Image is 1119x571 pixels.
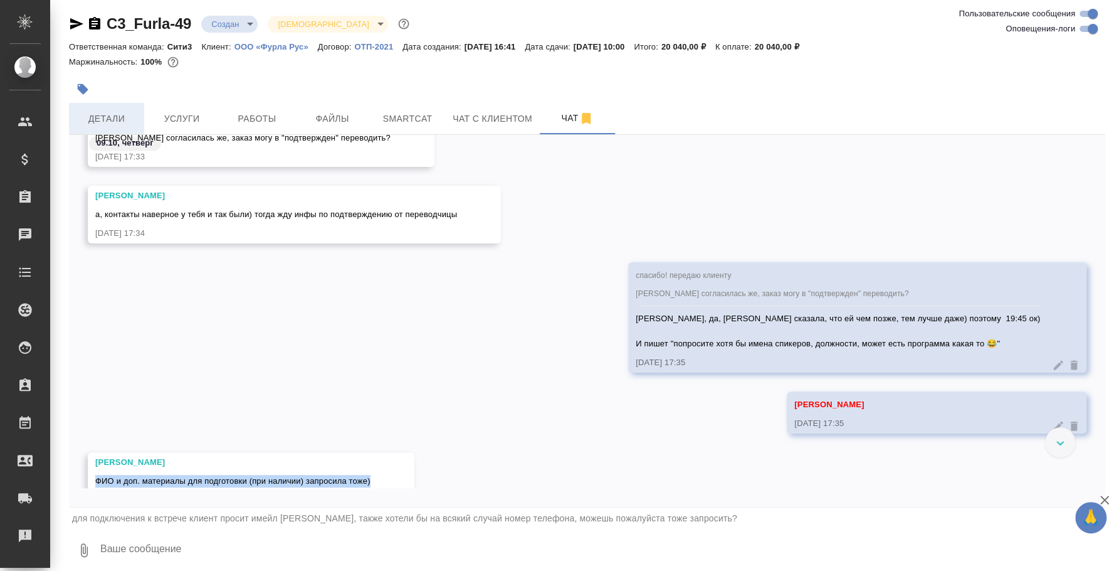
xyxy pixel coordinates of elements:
[794,417,1043,430] div: [DATE] 17:35
[1075,502,1106,533] button: 🙏
[794,400,864,409] span: [PERSON_NAME]
[636,356,1043,369] div: [DATE] 17:35
[959,8,1075,20] span: Пользовательские сообщения
[377,111,438,127] span: Smartcat
[107,15,191,32] a: C3_Furla-49
[95,227,457,240] div: [DATE] 17:34
[69,57,140,67] p: Маржинальность:
[1006,23,1075,35] span: Оповещения-логи
[69,16,84,31] button: Скопировать ссылку для ЯМессенджера
[95,476,370,486] span: ФИО и доп. материалы для подготовки (при наличии) запросила тоже)
[354,41,402,51] a: ОТП-2021
[95,189,457,202] div: [PERSON_NAME]
[69,42,167,51] p: Ответственная команда:
[636,314,1043,348] span: [PERSON_NAME], да, [PERSON_NAME] сказала, что ей чем позже, тем лучше даже) поэтому 19:45 ок) И п...
[97,137,154,149] p: 09.10, четверг
[715,42,755,51] p: К оплате:
[402,42,464,51] p: Дата создания:
[201,16,258,33] div: Создан
[396,16,412,32] button: Доп статусы указывают на важность/срочность заказа
[72,513,737,523] span: для подключения к встрече клиент просит имейл [PERSON_NAME], также хотели бы на всякий случай ном...
[140,57,165,67] p: 100%
[547,110,607,126] span: Чат
[165,54,181,70] button: 0.00 RUB;
[274,19,372,29] button: [DEMOGRAPHIC_DATA]
[636,271,909,298] span: спасибо! передаю клиенту [PERSON_NAME] согласилась же, заказ могу в "подтвержден" переводить?
[453,111,532,127] span: Чат с клиентом
[167,42,202,51] p: Сити3
[76,111,137,127] span: Детали
[95,210,457,219] span: а, контакты наверное у тебя и так были) тогда жду инфы по подтверждению от переводчицы
[302,111,362,127] span: Файлы
[465,42,525,51] p: [DATE] 16:41
[574,42,634,51] p: [DATE] 10:00
[1080,504,1101,531] span: 🙏
[318,42,355,51] p: Договор:
[234,41,318,51] a: ООО «Фурла Рус»
[754,42,808,51] p: 20 040,00 ₽
[208,19,243,29] button: Создан
[234,42,318,51] p: ООО «Фурла Рус»
[634,42,661,51] p: Итого:
[201,42,234,51] p: Клиент:
[69,75,97,103] button: Добавить тэг
[661,42,715,51] p: 20 040,00 ₽
[354,42,402,51] p: ОТП-2021
[268,16,387,33] div: Создан
[152,111,212,127] span: Услуги
[95,456,370,469] div: [PERSON_NAME]
[87,16,102,31] button: Скопировать ссылку
[525,42,573,51] p: Дата сдачи:
[227,111,287,127] span: Работы
[579,111,594,126] svg: Отписаться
